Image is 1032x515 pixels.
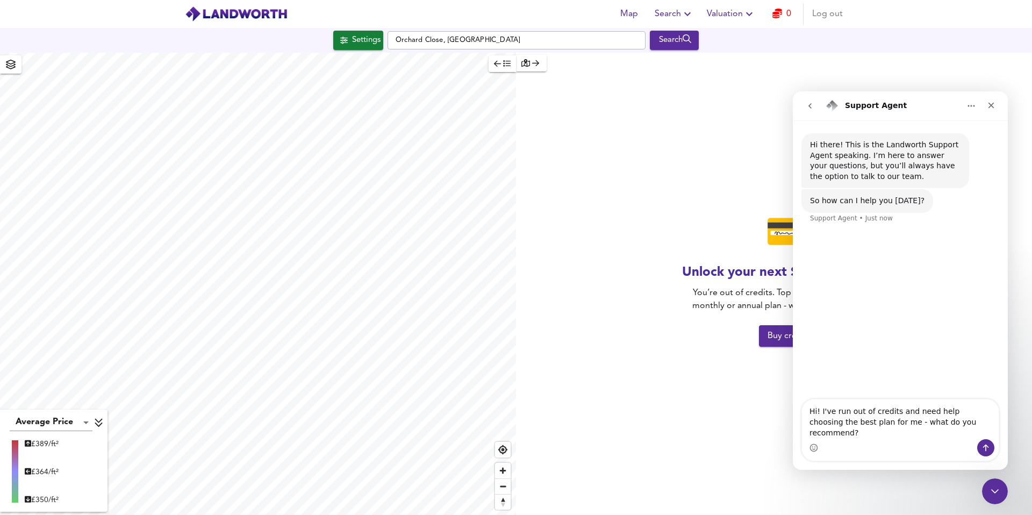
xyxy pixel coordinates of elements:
a: 0 [772,6,791,22]
input: Enter a location... [388,31,646,49]
button: Log out [808,3,847,25]
iframe: Intercom live chat [793,91,1008,470]
div: £ 350/ft² [25,495,59,505]
button: Reset bearing to north [495,494,511,510]
button: Find my location [495,442,511,457]
div: Run Your Search [650,31,699,50]
span: Search [655,6,694,22]
span: Buy credits [768,328,811,344]
button: Valuation [703,3,760,25]
button: 0 [764,3,799,25]
button: Buy credits [759,325,820,347]
div: Average Price [10,414,92,431]
h5: Unlock your next Search in seconds [682,264,896,281]
span: Zoom out [495,479,511,494]
div: Search [653,33,696,47]
p: You’re out of credits. Top up now or upgrade to a monthly or annual plan - whichever suits you best. [676,287,902,312]
span: Log out [812,6,843,22]
button: Settings [333,31,383,50]
h1: 💳 [765,212,813,257]
button: Search [650,31,699,50]
span: Valuation [707,6,756,22]
img: logo [185,6,288,22]
button: Zoom in [495,463,511,478]
div: Click to configure Search Settings [333,31,383,50]
span: Map [616,6,642,22]
button: Zoom out [495,478,511,494]
div: £ 389/ft² [25,439,59,449]
div: £ 364/ft² [25,467,59,477]
button: Map [612,3,646,25]
iframe: Intercom live chat [982,478,1008,504]
button: Search [650,3,698,25]
div: Settings [352,33,381,47]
